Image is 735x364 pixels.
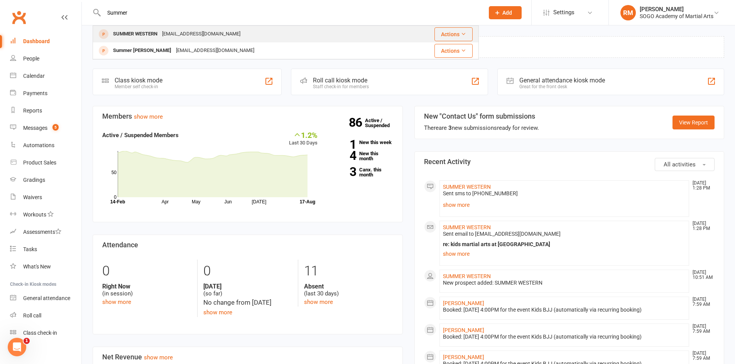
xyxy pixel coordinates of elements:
[443,224,491,230] a: SUMMER WESTERN
[434,44,473,58] button: Actions
[174,45,257,56] div: [EMAIL_ADDRESS][DOMAIN_NAME]
[424,158,715,166] h3: Recent Activity
[10,85,81,102] a: Payments
[23,38,50,44] div: Dashboard
[160,29,243,40] div: [EMAIL_ADDRESS][DOMAIN_NAME]
[689,270,714,280] time: [DATE] 10:51 AM
[8,338,26,356] iframe: Intercom live chat
[689,181,714,191] time: [DATE] 1:28 PM
[289,131,318,147] div: Last 30 Days
[23,107,42,114] div: Reports
[203,283,292,290] strong: [DATE]
[443,241,686,248] div: re: kids martial arts at [GEOGRAPHIC_DATA]
[23,211,46,218] div: Workouts
[23,55,39,62] div: People
[640,6,713,13] div: [PERSON_NAME]
[23,312,41,319] div: Roll call
[640,13,713,20] div: SOGO Academy of Martial Arts
[23,229,61,235] div: Assessments
[102,112,393,120] h3: Members
[23,194,42,200] div: Waivers
[144,354,173,361] a: show more
[23,177,45,183] div: Gradings
[10,171,81,189] a: Gradings
[329,166,356,178] strong: 3
[10,324,81,342] a: Class kiosk mode
[489,6,522,19] button: Add
[101,7,479,18] input: Search...
[620,5,636,20] div: RM
[102,132,179,139] strong: Active / Suspended Members
[329,151,393,161] a: 4New this month
[443,273,491,279] a: SUMMER WESTERN
[10,102,81,119] a: Reports
[23,125,47,131] div: Messages
[664,161,696,168] span: All activities
[115,77,162,84] div: Class kiosk mode
[289,131,318,139] div: 1.2%
[689,351,714,361] time: [DATE] 7:59 AM
[443,300,484,306] a: [PERSON_NAME]
[23,159,56,166] div: Product Sales
[313,77,369,84] div: Roll call kiosk mode
[443,307,686,313] div: Booked: [DATE] 4:00PM for the event Kids BJJ (automatically via recurring booking)
[313,84,369,89] div: Staff check-in for members
[689,221,714,231] time: [DATE] 1:28 PM
[102,283,191,297] div: (in session)
[203,283,292,297] div: (so far)
[23,90,47,96] div: Payments
[304,283,393,290] strong: Absent
[443,334,686,340] div: Booked: [DATE] 4:00PM for the event Kids BJJ (automatically via recurring booking)
[23,246,37,252] div: Tasks
[102,260,191,283] div: 0
[10,223,81,241] a: Assessments
[203,297,292,308] div: No change from [DATE]
[23,263,51,270] div: What's New
[689,324,714,334] time: [DATE] 7:59 AM
[443,280,686,286] div: New prospect added: SUMMER WESTERN
[434,27,473,41] button: Actions
[553,4,574,21] span: Settings
[23,330,57,336] div: Class check-in
[23,142,54,148] div: Automations
[10,258,81,275] a: What's New
[52,124,59,131] span: 5
[304,260,393,283] div: 11
[10,67,81,85] a: Calendar
[424,112,539,120] h3: New "Contact Us" form submissions
[443,200,686,210] a: show more
[448,124,452,131] strong: 3
[24,338,30,344] span: 1
[10,206,81,223] a: Workouts
[443,327,484,333] a: [PERSON_NAME]
[655,158,715,171] button: All activities
[10,307,81,324] a: Roll call
[102,353,393,361] h3: Net Revenue
[10,137,81,154] a: Automations
[10,50,81,67] a: People
[304,283,393,297] div: (last 30 days)
[443,231,561,237] span: Sent email to [EMAIL_ADDRESS][DOMAIN_NAME]
[329,167,393,177] a: 3Canx. this month
[9,8,29,27] a: Clubworx
[443,354,484,360] a: [PERSON_NAME]
[689,297,714,307] time: [DATE] 7:59 AM
[443,184,491,190] a: SUMMER WESTERN
[349,117,365,128] strong: 86
[329,140,393,145] a: 1New this week
[134,113,163,120] a: show more
[203,260,292,283] div: 0
[111,29,160,40] div: SUMMER WESTERN
[329,139,356,150] strong: 1
[672,116,715,129] a: View Report
[424,123,539,133] div: There are new submissions ready for review.
[10,241,81,258] a: Tasks
[10,154,81,171] a: Product Sales
[10,119,81,137] a: Messages 5
[115,84,162,89] div: Member self check-in
[23,295,70,301] div: General attendance
[10,189,81,206] a: Waivers
[102,299,131,305] a: show more
[10,290,81,307] a: General attendance kiosk mode
[304,299,333,305] a: show more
